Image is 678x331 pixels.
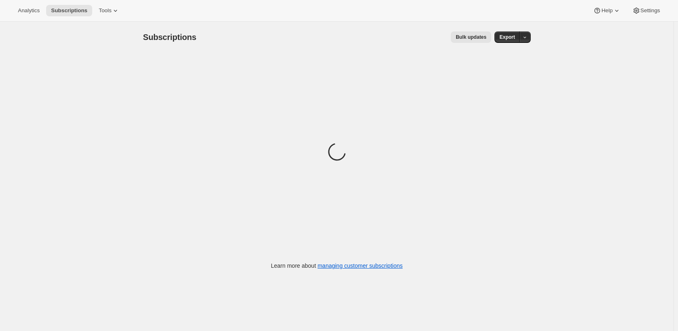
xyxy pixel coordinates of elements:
[494,31,520,43] button: Export
[456,34,486,40] span: Bulk updates
[317,262,403,269] a: managing customer subscriptions
[451,31,491,43] button: Bulk updates
[640,7,660,14] span: Settings
[99,7,111,14] span: Tools
[18,7,40,14] span: Analytics
[627,5,665,16] button: Settings
[601,7,612,14] span: Help
[13,5,44,16] button: Analytics
[46,5,92,16] button: Subscriptions
[51,7,87,14] span: Subscriptions
[588,5,625,16] button: Help
[94,5,124,16] button: Tools
[143,33,197,42] span: Subscriptions
[499,34,515,40] span: Export
[271,262,403,270] p: Learn more about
